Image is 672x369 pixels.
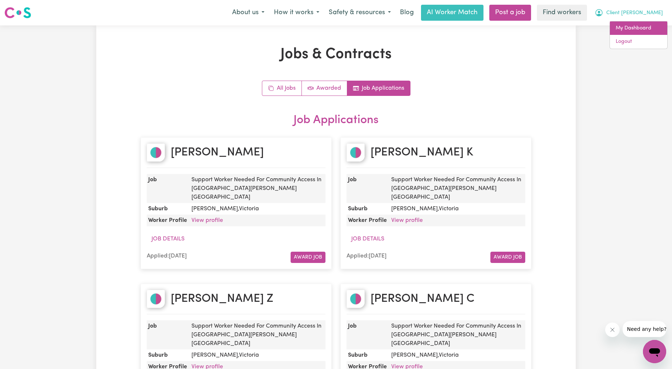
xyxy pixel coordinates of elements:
[191,218,223,223] a: View profile
[388,203,525,215] dd: [PERSON_NAME] , Victoria
[171,146,264,159] h2: [PERSON_NAME]
[227,5,269,20] button: About us
[388,320,525,349] dd: Support Worker Needed For Community Access In [GEOGRAPHIC_DATA][PERSON_NAME][GEOGRAPHIC_DATA]
[347,232,389,246] button: Job Details
[171,292,273,306] h2: [PERSON_NAME] Z
[141,46,531,63] h1: Jobs & Contracts
[391,218,423,223] a: View profile
[371,146,473,159] h2: [PERSON_NAME] K
[347,203,388,215] dt: Suburb
[606,9,663,17] span: Client [PERSON_NAME]
[643,340,666,363] iframe: Button to launch messaging window
[147,349,189,361] dt: Suburb
[396,5,418,21] a: Blog
[489,5,531,21] a: Post a job
[490,252,525,263] button: Award Job
[141,113,531,127] h2: Job Applications
[4,5,44,11] span: Need any help?
[147,215,189,226] dt: Worker Profile
[421,5,483,21] a: AI Worker Match
[189,174,325,203] dd: Support Worker Needed For Community Access In [GEOGRAPHIC_DATA][PERSON_NAME][GEOGRAPHIC_DATA]
[347,174,388,203] dt: Job
[147,290,165,308] img: Momena
[147,320,189,349] dt: Job
[4,6,31,19] img: Careseekers logo
[262,81,302,96] a: All jobs
[147,253,187,259] span: Applied: [DATE]
[347,290,365,308] img: Bilal Aslam
[324,5,396,20] button: Safety & resources
[537,5,587,21] a: Find workers
[605,323,620,337] iframe: Close message
[189,320,325,349] dd: Support Worker Needed For Community Access In [GEOGRAPHIC_DATA][PERSON_NAME][GEOGRAPHIC_DATA]
[269,5,324,20] button: How it works
[610,21,667,35] a: My Dashboard
[147,232,189,246] button: Job Details
[388,349,525,361] dd: [PERSON_NAME] , Victoria
[189,203,325,215] dd: [PERSON_NAME] , Victoria
[347,81,410,96] a: Job applications
[147,143,165,162] img: Jazz Davies
[302,81,347,96] a: Active jobs
[590,5,668,20] button: My Account
[371,292,474,306] h2: [PERSON_NAME] C
[291,252,325,263] button: Award Job
[4,4,31,21] a: Careseekers logo
[347,349,388,361] dt: Suburb
[388,174,525,203] dd: Support Worker Needed For Community Access In [GEOGRAPHIC_DATA][PERSON_NAME][GEOGRAPHIC_DATA]
[610,35,667,49] a: Logout
[347,143,365,162] img: Gurpreet
[623,321,666,337] iframe: Message from company
[347,215,388,226] dt: Worker Profile
[347,253,386,259] span: Applied: [DATE]
[147,174,189,203] dt: Job
[147,203,189,215] dt: Suburb
[189,349,325,361] dd: [PERSON_NAME] , Victoria
[347,320,388,349] dt: Job
[610,21,668,49] div: My Account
